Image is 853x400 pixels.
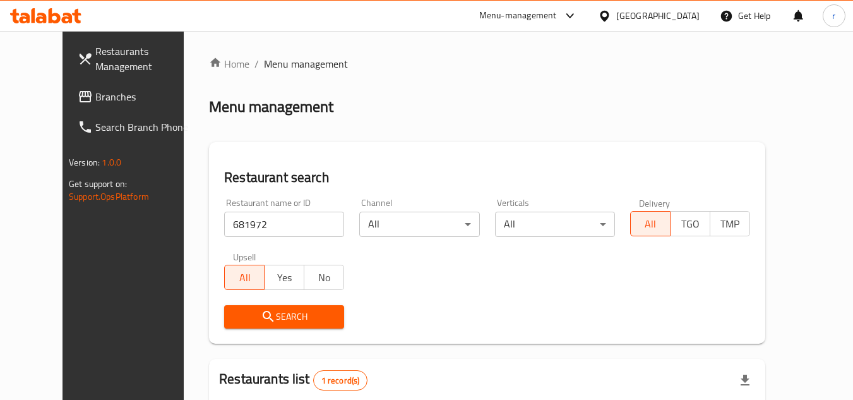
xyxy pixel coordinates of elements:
[234,309,334,325] span: Search
[264,265,304,290] button: Yes
[224,305,344,329] button: Search
[495,212,615,237] div: All
[219,370,367,391] h2: Restaurants list
[730,365,760,396] div: Export file
[359,212,479,237] div: All
[254,56,259,71] li: /
[95,119,195,135] span: Search Branch Phone
[304,265,344,290] button: No
[224,168,750,187] h2: Restaurant search
[639,198,671,207] label: Delivery
[68,82,205,112] a: Branches
[832,9,835,23] span: r
[715,215,745,233] span: TMP
[209,56,765,71] nav: breadcrumb
[676,215,705,233] span: TGO
[224,212,344,237] input: Search for restaurant name or ID..
[230,269,259,287] span: All
[69,188,149,205] a: Support.OpsPlatform
[264,56,348,71] span: Menu management
[95,89,195,104] span: Branches
[209,97,333,117] h2: Menu management
[209,56,249,71] a: Home
[102,154,121,171] span: 1.0.0
[270,269,299,287] span: Yes
[670,211,710,236] button: TGO
[616,9,700,23] div: [GEOGRAPHIC_DATA]
[224,265,265,290] button: All
[309,269,339,287] span: No
[68,112,205,142] a: Search Branch Phone
[69,176,127,192] span: Get support on:
[479,8,557,23] div: Menu-management
[314,375,367,387] span: 1 record(s)
[636,215,665,233] span: All
[68,36,205,82] a: Restaurants Management
[95,44,195,74] span: Restaurants Management
[630,211,671,236] button: All
[69,154,100,171] span: Version:
[710,211,750,236] button: TMP
[233,252,256,261] label: Upsell
[313,370,368,391] div: Total records count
